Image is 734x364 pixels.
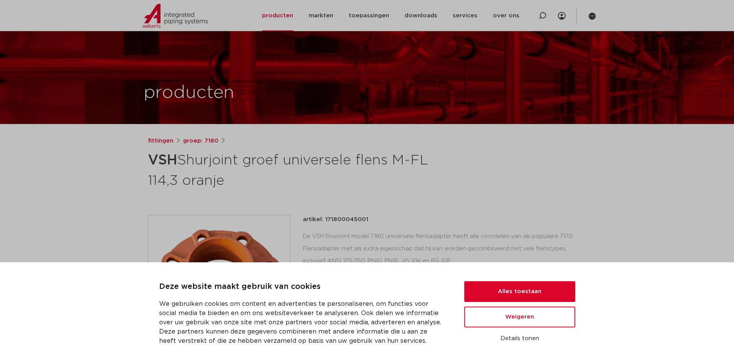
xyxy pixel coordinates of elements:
[148,149,437,190] h1: Shurjoint groef universele flens M-FL 114,3 oranje
[159,281,446,293] p: Deze website maakt gebruik van cookies
[464,281,575,302] button: Alles toestaan
[464,332,575,345] button: Details tonen
[303,230,586,307] div: De VSH Shurjoint model 7180 universele flensadapter heeft alle voordelen van de populaire 7170 Fl...
[148,153,177,167] strong: VSH
[183,136,218,146] a: groep: 7180
[144,81,234,105] h1: producten
[148,136,173,146] a: fittingen
[303,215,368,224] p: artikel: 171800045001
[159,299,446,346] p: We gebruiken cookies om content en advertenties te personaliseren, om functies voor social media ...
[148,215,290,357] img: Product Image for VSH Shurjoint groef universele flens M-FL 114,3 oranje
[464,307,575,327] button: Weigeren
